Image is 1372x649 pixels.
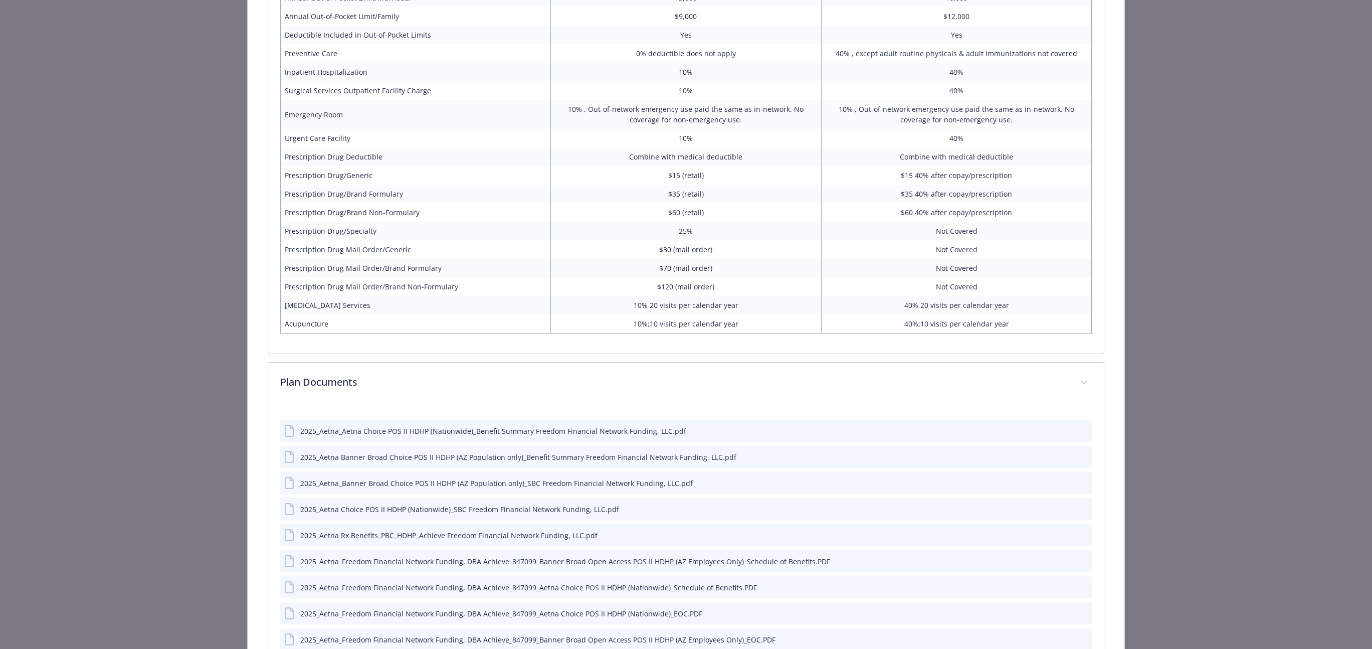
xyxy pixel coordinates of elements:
[551,129,822,147] td: 10%
[280,100,551,129] td: Emergency Room
[551,203,822,222] td: $60 (retail)
[551,277,822,296] td: $120 (mail order)
[280,203,551,222] td: Prescription Drug/Brand Non-Formulary
[280,26,551,44] td: Deductible Included in Out-of-Pocket Limits
[821,81,1092,100] td: 40%
[1079,478,1088,489] button: preview file
[551,147,822,166] td: Combine with medical deductible
[1063,452,1071,462] button: download file
[1063,556,1071,567] button: download file
[1063,426,1071,436] button: download file
[1079,504,1088,515] button: preview file
[280,375,1068,390] p: Plan Documents
[551,44,822,63] td: 0% deductible does not apply
[821,129,1092,147] td: 40%
[1063,504,1071,515] button: download file
[551,296,822,314] td: 10% 20 visits per calendar year
[551,314,822,334] td: 10%;10 visits per calendar year
[821,277,1092,296] td: Not Covered
[300,530,598,541] div: 2025_Aetna Rx Benefits_PBC_HDHP_Achieve Freedom Financial Network Funding, LLC.pdf
[551,166,822,185] td: $15 (retail)
[551,259,822,277] td: $70 (mail order)
[280,259,551,277] td: Prescription Drug Mail Order/Brand Formulary
[280,147,551,166] td: Prescription Drug Deductible
[300,608,702,619] div: 2025_Aetna_Freedom Financial Network Funding, DBA Achieve_847099_Aetna Choice POS II HDHP (Nation...
[1079,634,1088,645] button: preview file
[280,166,551,185] td: Prescription Drug/Generic
[1079,530,1088,541] button: preview file
[821,7,1092,26] td: $12,000
[821,240,1092,259] td: Not Covered
[280,129,551,147] td: Urgent Care Facility
[1079,582,1088,593] button: preview file
[551,81,822,100] td: 10%
[821,203,1092,222] td: $60 40% after copay/prescription
[551,26,822,44] td: Yes
[280,81,551,100] td: Surgical Services Outpatient Facility Charge
[1063,634,1071,645] button: download file
[300,582,757,593] div: 2025_Aetna_Freedom Financial Network Funding, DBA Achieve_847099_Aetna Choice POS II HDHP (Nation...
[300,452,736,462] div: 2025_Aetna Banner Broad Choice POS II HDHP (AZ Population only)_Benefit Summary Freedom Financial...
[821,296,1092,314] td: 40% 20 visits per calendar year
[300,504,619,515] div: 2025_Aetna Choice POS II HDHP (Nationwide)_SBC Freedom Financial Network Funding, LLC.pdf
[280,63,551,81] td: Inpatient Hospitalization
[821,100,1092,129] td: 10% , Out-of-network emergency use paid the same as in-network. No coverage for non-emergency use.
[551,185,822,203] td: $35 (retail)
[280,44,551,63] td: Preventive Care
[280,277,551,296] td: Prescription Drug Mail Order/Brand Non-Formulary
[821,147,1092,166] td: Combine with medical deductible
[551,63,822,81] td: 10%
[280,185,551,203] td: Prescription Drug/Brand Formulary
[551,7,822,26] td: $9,000
[1079,452,1088,462] button: preview file
[821,63,1092,81] td: 40%
[821,259,1092,277] td: Not Covered
[551,222,822,240] td: 25%
[280,222,551,240] td: Prescription Drug/Specialty
[280,7,551,26] td: Annual Out-of-Pocket Limit/Family
[1079,608,1088,619] button: preview file
[1079,556,1088,567] button: preview file
[280,314,551,334] td: Acupuncture
[551,240,822,259] td: $30 (mail order)
[551,100,822,129] td: 10% , Out-of-network emergency use paid the same as in-network. No coverage for non-emergency use.
[1063,608,1071,619] button: download file
[300,478,693,489] div: 2025_Aetna_Banner Broad Choice POS II HDHP (AZ Population only)_SBC Freedom Financial Network Fun...
[1063,582,1071,593] button: download file
[280,296,551,314] td: [MEDICAL_DATA] Services
[280,240,551,259] td: Prescription Drug Mail Order/Generic
[1063,530,1071,541] button: download file
[1079,426,1088,436] button: preview file
[1063,478,1071,489] button: download file
[821,44,1092,63] td: 40% , except adult routine physicals & adult immunizations not covered
[821,26,1092,44] td: Yes
[268,363,1104,404] div: Plan Documents
[300,556,830,567] div: 2025_Aetna_Freedom Financial Network Funding, DBA Achieve_847099_Banner Broad Open Access POS II ...
[821,166,1092,185] td: $15 40% after copay/prescription
[821,185,1092,203] td: $35 40% after copay/prescription
[300,426,686,436] div: 2025_Aetna_Aetna Choice POS II HDHP (Nationwide)_Benefit Summary Freedom Financial Network Fundin...
[821,314,1092,334] td: 40%;10 visits per calendar year
[300,634,775,645] div: 2025_Aetna_Freedom Financial Network Funding, DBA Achieve_847099_Banner Broad Open Access POS II ...
[821,222,1092,240] td: Not Covered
